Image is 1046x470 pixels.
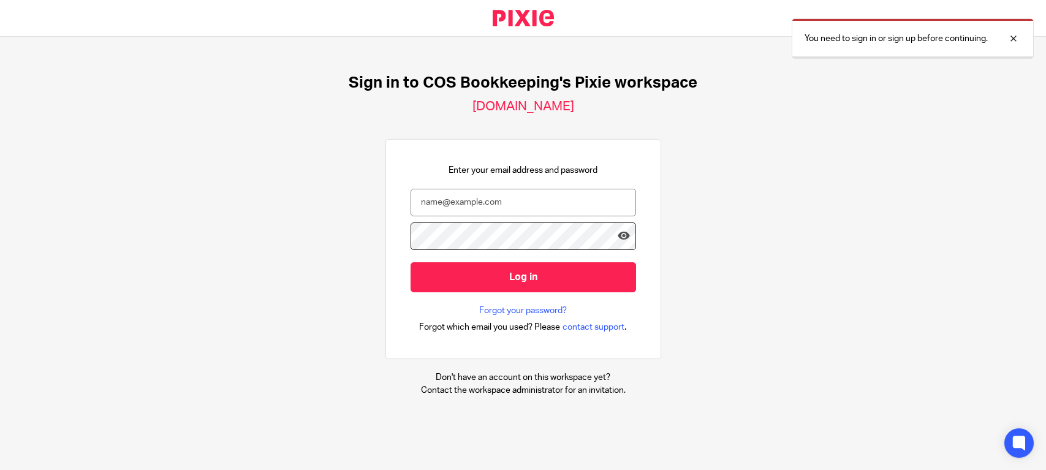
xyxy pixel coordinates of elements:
div: . [419,320,627,334]
span: Forgot which email you used? Please [419,321,560,333]
h2: [DOMAIN_NAME] [472,99,574,115]
span: contact support [563,321,624,333]
p: Contact the workspace administrator for an invitation. [421,384,626,396]
p: Don't have an account on this workspace yet? [421,371,626,384]
input: name@example.com [411,189,636,216]
p: Enter your email address and password [449,164,597,176]
a: Forgot your password? [479,305,567,317]
p: You need to sign in or sign up before continuing. [805,32,988,45]
h1: Sign in to COS Bookkeeping's Pixie workspace [349,74,697,93]
input: Log in [411,262,636,292]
